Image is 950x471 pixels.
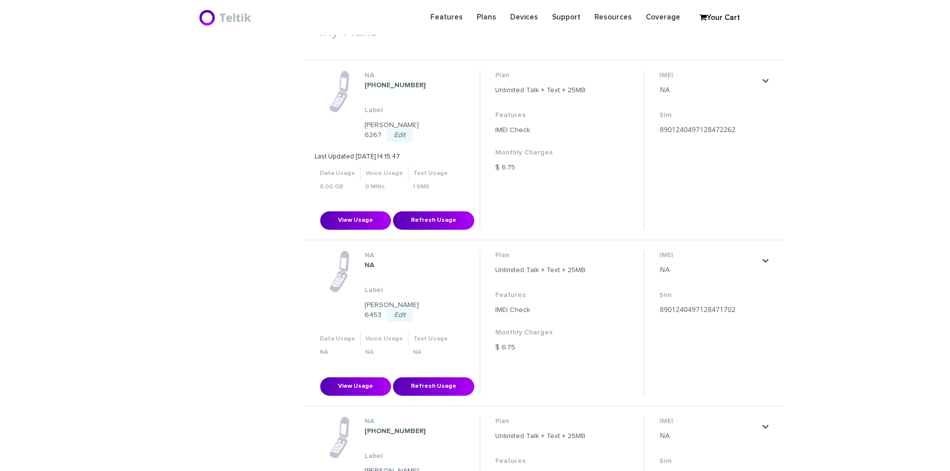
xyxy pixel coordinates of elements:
[761,77,769,85] a: .
[408,167,453,180] th: Text Usage
[761,257,769,265] a: .
[408,332,453,346] th: Text Usage
[495,456,585,466] dt: Features
[495,431,585,441] dd: Unlimited Talk + Text + 25MB
[365,70,464,80] dt: NA
[386,308,413,322] a: Edit
[198,7,254,27] img: BriteX
[365,105,464,115] dt: Label
[329,416,350,459] img: phone
[315,167,361,180] th: Data Usage
[408,180,453,194] th: 1 SMS
[495,290,585,300] dt: Features
[365,285,464,295] dt: Label
[360,346,408,359] th: NA
[761,423,769,431] a: .
[365,428,426,435] strong: [PHONE_NUMBER]
[320,377,391,396] button: View Usage
[495,327,585,337] dt: Monthly Charges
[365,82,426,89] strong: [PHONE_NUMBER]
[503,7,545,27] a: Devices
[495,342,585,352] dd: $ 6.75
[659,110,759,120] dt: Sim
[365,416,464,426] dt: NA
[365,262,375,269] strong: NA
[659,416,759,426] dt: IMEI
[315,153,453,162] p: Last Updated [DATE] 14:15:47
[495,305,585,315] dd: IMEI Check
[495,148,585,157] dt: Monthly Charges
[365,451,464,461] dt: Label
[659,456,759,466] dt: Sim
[695,10,745,25] a: Your Cart
[329,70,350,113] img: phone
[495,125,585,135] dd: IMEI Check
[365,250,464,260] dt: NA
[495,85,585,95] dd: Unlimited Talk + Text + 25MB
[393,377,474,396] button: Refresh Usage
[360,180,408,194] th: 0 MINs
[365,300,464,320] dd: [PERSON_NAME] 6453
[495,110,585,120] dt: Features
[386,128,413,142] a: Edit
[315,332,361,346] th: Data Usage
[315,346,361,359] th: NA
[495,250,585,260] dt: Plan
[315,180,361,194] th: 0.00 GB
[470,7,503,27] a: Plans
[659,290,759,300] dt: Sim
[659,250,759,260] dt: IMEI
[365,120,464,140] dd: [PERSON_NAME] 6267
[408,346,453,359] th: NA
[587,7,639,27] a: Resources
[329,250,350,293] img: phone
[495,416,585,426] dt: Plan
[495,162,585,172] dd: $ 6.75
[545,7,587,27] a: Support
[495,265,585,275] dd: Unlimited Talk + Text + 25MB
[360,167,408,180] th: Voice Usage
[639,7,687,27] a: Coverage
[423,7,470,27] a: Features
[659,70,759,80] dt: IMEI
[495,70,585,80] dt: Plan
[393,211,474,230] button: Refresh Usage
[360,332,408,346] th: Voice Usage
[320,211,391,230] button: View Usage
